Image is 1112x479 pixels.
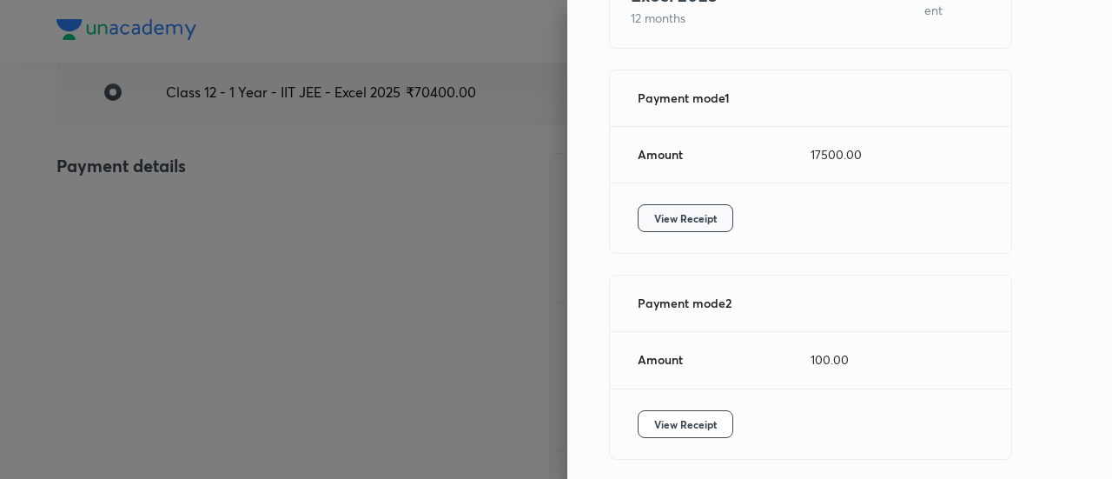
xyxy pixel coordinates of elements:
div: Amount [638,148,811,162]
div: 100.00 [811,353,983,367]
div: 17500.00 [811,148,983,162]
span: View Receipt [654,416,717,433]
p: 12 months [631,9,883,27]
button: View Receipt [638,410,733,438]
span: View Receipt [654,210,717,227]
button: View Receipt [638,204,733,232]
div: Payment mode 2 [638,296,811,310]
div: Amount [638,353,811,367]
div: Payment mode 1 [638,91,811,105]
